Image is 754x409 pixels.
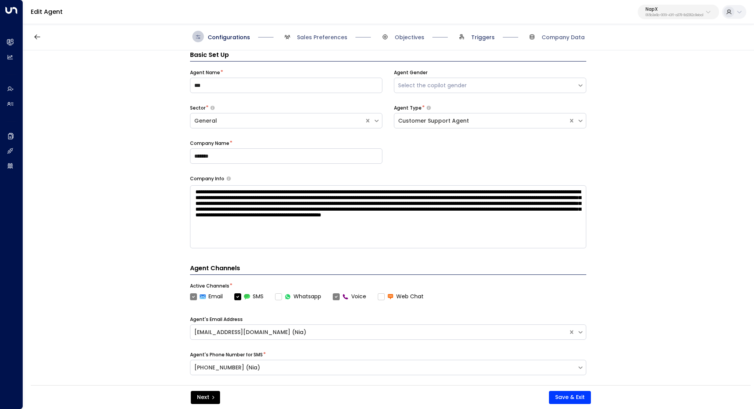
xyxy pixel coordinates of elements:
p: 065b3e6b-0019-43f1-a378-8d2362c8eba1 [646,14,704,17]
a: Edit Agent [31,7,63,16]
label: Email [190,293,223,301]
div: [EMAIL_ADDRESS][DOMAIN_NAME] (Nia) [194,328,564,336]
button: Provide a brief overview of your company, including your industry, products or services, and any ... [227,176,231,181]
label: Voice [333,293,366,301]
button: NapX065b3e6b-0019-43f1-a378-8d2362c8eba1 [638,5,719,19]
label: Agent Gender [394,69,427,76]
div: Select the copilot gender [398,81,573,90]
label: Agent Name [190,69,220,76]
label: SMS [234,293,264,301]
button: Next [191,391,220,404]
span: Company Data [542,33,585,41]
h4: Agent Channels [190,264,586,275]
label: Company Info [190,175,224,182]
label: Company Name [190,140,229,147]
div: General [194,117,360,125]
span: Sales Preferences [297,33,347,41]
div: [PHONE_NUMBER] (Nia) [194,364,573,372]
div: Customer Support Agent [398,117,564,125]
label: Sector [190,105,205,111]
label: Web Chat [378,293,424,301]
label: Whatsapp [275,293,321,301]
button: Select whether your copilot will handle inquiries directly from leads or from brokers representin... [427,105,431,110]
span: Objectives [395,33,424,41]
label: Agent Type [394,105,422,111]
label: Active Channels [190,283,229,289]
label: Agent's Phone Number for SMS [190,351,263,358]
span: Triggers [471,33,495,41]
button: Select whether your copilot will handle inquiries directly from leads or from brokers representin... [210,105,215,110]
label: Agent's Email Address [190,316,243,323]
span: Configurations [208,33,250,41]
button: Save & Exit [549,391,591,404]
h3: Basic Set Up [190,50,586,62]
p: NapX [646,7,704,12]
